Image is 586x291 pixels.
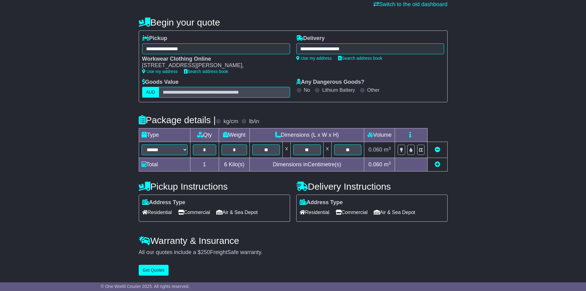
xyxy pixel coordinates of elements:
a: Search address book [338,56,382,61]
label: Address Type [142,199,185,206]
td: Dimensions in Centimetre(s) [250,158,364,172]
button: Get Quotes [139,265,169,276]
span: Residential [142,208,172,217]
h4: Warranty & Insurance [139,236,448,246]
label: Lithium Battery [322,87,355,93]
span: 6 [224,161,227,168]
label: AUD [142,87,159,98]
h4: Pickup Instructions [139,181,290,192]
sup: 3 [389,146,391,151]
div: [STREET_ADDRESS][PERSON_NAME], [142,62,284,69]
sup: 3 [389,161,391,165]
div: All our quotes include a $ FreightSafe warranty. [139,249,448,256]
h4: Begin your quote [139,17,448,27]
a: Switch to the old dashboard [373,1,447,7]
h4: Delivery Instructions [296,181,448,192]
td: 1 [190,158,219,172]
td: Volume [364,128,395,142]
a: Use my address [296,56,332,61]
label: Pickup [142,35,167,42]
a: Search address book [184,69,228,74]
td: Dimensions (L x W x H) [250,128,364,142]
span: m [384,147,391,153]
label: No [304,87,310,93]
td: Qty [190,128,219,142]
label: Goods Value [142,79,179,86]
span: 0.060 [369,147,382,153]
a: Use my address [142,69,178,74]
span: © One World Courier 2025. All rights reserved. [101,284,190,289]
span: Commercial [178,208,210,217]
label: kg/cm [223,118,238,125]
div: Workwear Clothing Online [142,56,284,63]
span: 0.060 [369,161,382,168]
label: Address Type [300,199,343,206]
h4: Package details | [139,115,216,125]
span: Air & Sea Depot [374,208,415,217]
a: Add new item [435,161,440,168]
td: x [323,142,331,158]
td: Type [139,128,190,142]
span: Air & Sea Depot [216,208,258,217]
label: Any Dangerous Goods? [296,79,365,86]
td: Total [139,158,190,172]
label: Other [367,87,380,93]
a: Remove this item [435,147,440,153]
td: Weight [219,128,250,142]
span: Commercial [336,208,368,217]
label: Delivery [296,35,325,42]
span: 250 [201,249,210,255]
span: Residential [300,208,329,217]
td: x [283,142,291,158]
label: lb/in [249,118,259,125]
span: m [384,161,391,168]
td: Kilo(s) [219,158,250,172]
